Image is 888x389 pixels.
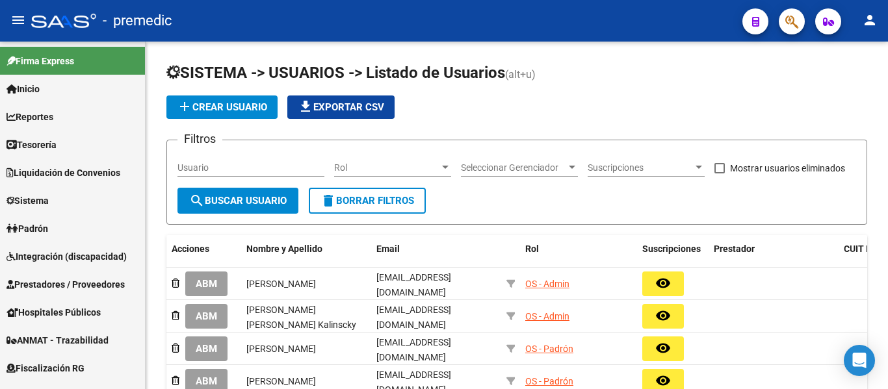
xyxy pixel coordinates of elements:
span: Borrar Filtros [320,195,414,207]
span: Mostrar usuarios eliminados [730,160,845,176]
datatable-header-cell: Rol [520,235,637,278]
mat-icon: add [177,99,192,114]
span: Suscripciones [588,162,693,173]
span: Reportes [7,110,53,124]
span: Integración (discapacidad) [7,249,127,264]
span: Inicio [7,82,40,96]
span: Prestadores / Proveedores [7,277,125,292]
mat-icon: remove_red_eye [655,308,671,323]
mat-icon: search [189,193,205,208]
datatable-header-cell: Prestador [709,235,839,278]
span: Nombre y Apellido [246,244,322,254]
div: OS - Admin [525,309,569,324]
span: Acciones [172,244,209,254]
span: Suscripciones [642,244,701,254]
span: Fiscalización RG [7,361,85,375]
span: [PERSON_NAME] [PERSON_NAME] Kalinscky [246,305,356,330]
span: Sistema [7,194,49,208]
span: [PERSON_NAME] [246,279,316,289]
span: Rol [525,244,539,254]
span: Rol [334,162,439,173]
span: [EMAIL_ADDRESS][DOMAIN_NAME] [376,337,451,362]
mat-icon: file_download [298,99,313,114]
datatable-header-cell: Nombre y Apellido [241,235,371,278]
span: [PERSON_NAME] [246,344,316,354]
span: ABM [196,344,217,355]
span: ABM [196,376,217,388]
span: Prestador [714,244,755,254]
mat-icon: remove_red_eye [655,373,671,388]
button: ABM [185,271,228,295]
span: [EMAIL_ADDRESS][DOMAIN_NAME] [376,272,451,297]
div: OS - Admin [525,277,569,292]
mat-icon: remove_red_eye [655,275,671,291]
span: ABM [196,311,217,323]
span: Crear Usuario [177,101,267,113]
button: ABM [185,304,228,328]
span: [EMAIL_ADDRESS][DOMAIN_NAME] [376,305,451,330]
button: ABM [185,336,228,360]
button: Crear Usuario [166,95,278,119]
span: Hospitales Públicos [7,305,101,320]
span: (alt+u) [505,68,536,81]
datatable-header-cell: Email [371,235,501,278]
mat-icon: person [862,12,878,28]
div: Open Intercom Messenger [844,345,875,376]
button: Exportar CSV [287,95,395,119]
div: OS - Padrón [525,342,573,357]
span: Padrón [7,221,48,236]
span: SISTEMA -> USUARIOS -> Listado de Usuarios [166,64,505,82]
span: Email [376,244,400,254]
span: Buscar Usuario [189,195,287,207]
span: Liquidación de Convenios [7,166,120,180]
datatable-header-cell: Acciones [166,235,241,278]
div: OS - Padrón [525,374,573,389]
span: Seleccionar Gerenciador [461,162,566,173]
span: ANMAT - Trazabilidad [7,333,109,347]
span: Exportar CSV [298,101,384,113]
mat-icon: remove_red_eye [655,340,671,356]
button: Borrar Filtros [309,188,426,214]
span: Tesorería [7,138,57,152]
datatable-header-cell: Suscripciones [637,235,709,278]
span: - premedic [103,6,172,35]
span: Firma Express [7,54,74,68]
span: [PERSON_NAME] [246,376,316,386]
button: Buscar Usuario [177,188,298,214]
h3: Filtros [177,130,222,148]
span: ABM [196,279,217,290]
mat-icon: delete [320,193,336,208]
mat-icon: menu [10,12,26,28]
